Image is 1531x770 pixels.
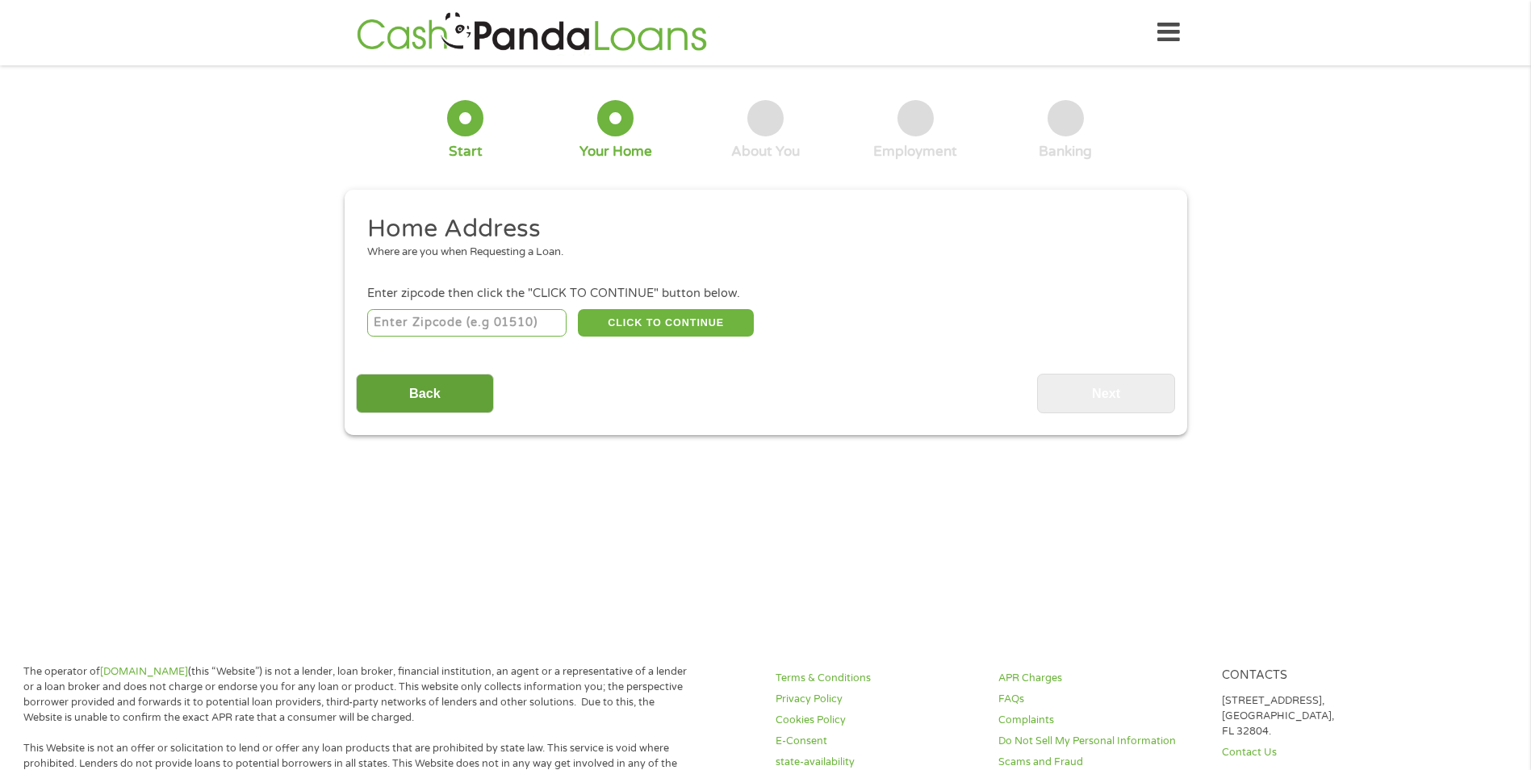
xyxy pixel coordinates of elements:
h4: Contacts [1222,668,1425,684]
a: APR Charges [998,671,1202,686]
div: Your Home [579,143,652,161]
div: Start [449,143,483,161]
a: Cookies Policy [776,713,979,728]
div: Where are you when Requesting a Loan. [367,245,1152,261]
a: Scams and Fraud [998,755,1202,770]
div: Employment [873,143,957,161]
a: FAQs [998,692,1202,707]
div: About You [731,143,800,161]
a: [DOMAIN_NAME] [100,665,188,678]
div: Banking [1039,143,1092,161]
a: state-availability [776,755,979,770]
p: [STREET_ADDRESS], [GEOGRAPHIC_DATA], FL 32804. [1222,693,1425,739]
a: E-Consent [776,734,979,749]
a: Contact Us [1222,745,1425,760]
input: Next [1037,374,1175,413]
div: Enter zipcode then click the "CLICK TO CONTINUE" button below. [367,285,1163,303]
h2: Home Address [367,213,1152,245]
input: Back [356,374,494,413]
a: Terms & Conditions [776,671,979,686]
img: GetLoanNow Logo [352,10,712,56]
a: Complaints [998,713,1202,728]
button: CLICK TO CONTINUE [578,309,754,337]
a: Privacy Policy [776,692,979,707]
input: Enter Zipcode (e.g 01510) [367,309,567,337]
p: The operator of (this “Website”) is not a lender, loan broker, financial institution, an agent or... [23,664,693,726]
a: Do Not Sell My Personal Information [998,734,1202,749]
